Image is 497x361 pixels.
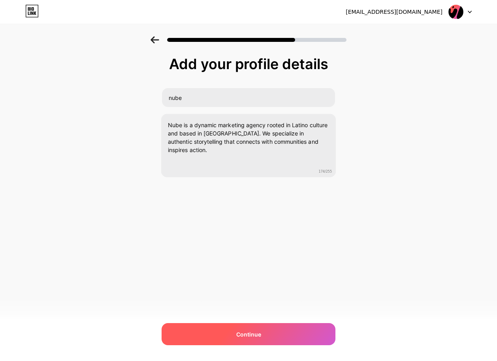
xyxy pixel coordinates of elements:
span: Continue [236,330,261,338]
div: Add your profile details [166,56,331,72]
span: 174/255 [319,169,332,174]
img: nubemrktg [448,4,463,19]
div: [EMAIL_ADDRESS][DOMAIN_NAME] [346,8,442,16]
input: Your name [162,88,335,107]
